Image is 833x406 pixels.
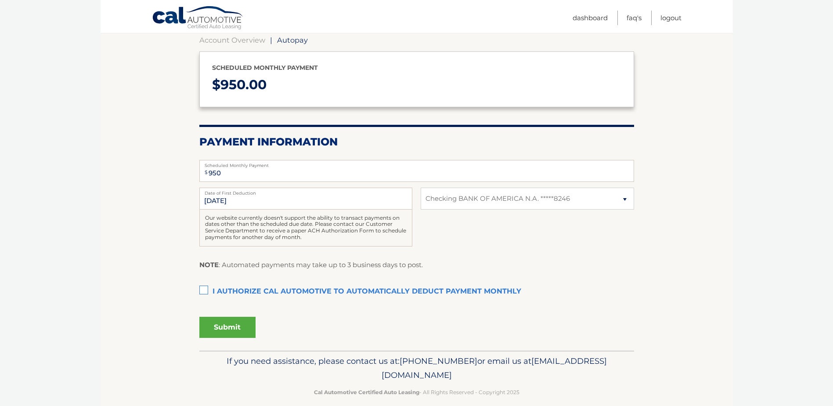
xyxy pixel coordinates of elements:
[382,356,607,380] span: [EMAIL_ADDRESS][DOMAIN_NAME]
[202,163,210,182] span: $
[270,36,272,44] span: |
[152,6,244,31] a: Cal Automotive
[314,389,419,395] strong: Cal Automotive Certified Auto Leasing
[199,36,265,44] a: Account Overview
[400,356,477,366] span: [PHONE_NUMBER]
[199,188,412,210] input: Payment Date
[212,73,621,97] p: $
[199,317,256,338] button: Submit
[199,160,634,167] label: Scheduled Monthly Payment
[205,388,628,397] p: - All Rights Reserved - Copyright 2025
[199,160,634,182] input: Payment Amount
[199,261,219,269] strong: NOTE
[573,11,608,25] a: Dashboard
[220,76,267,93] span: 950.00
[277,36,308,44] span: Autopay
[199,283,634,301] label: I authorize cal automotive to automatically deduct payment monthly
[199,135,634,149] h2: Payment Information
[199,210,412,246] div: Our website currently doesn't support the ability to transact payments on dates other than the sc...
[212,62,621,73] p: Scheduled monthly payment
[199,188,412,195] label: Date of First Deduction
[199,259,423,271] p: : Automated payments may take up to 3 business days to post.
[660,11,682,25] a: Logout
[205,354,628,382] p: If you need assistance, please contact us at: or email us at
[627,11,642,25] a: FAQ's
